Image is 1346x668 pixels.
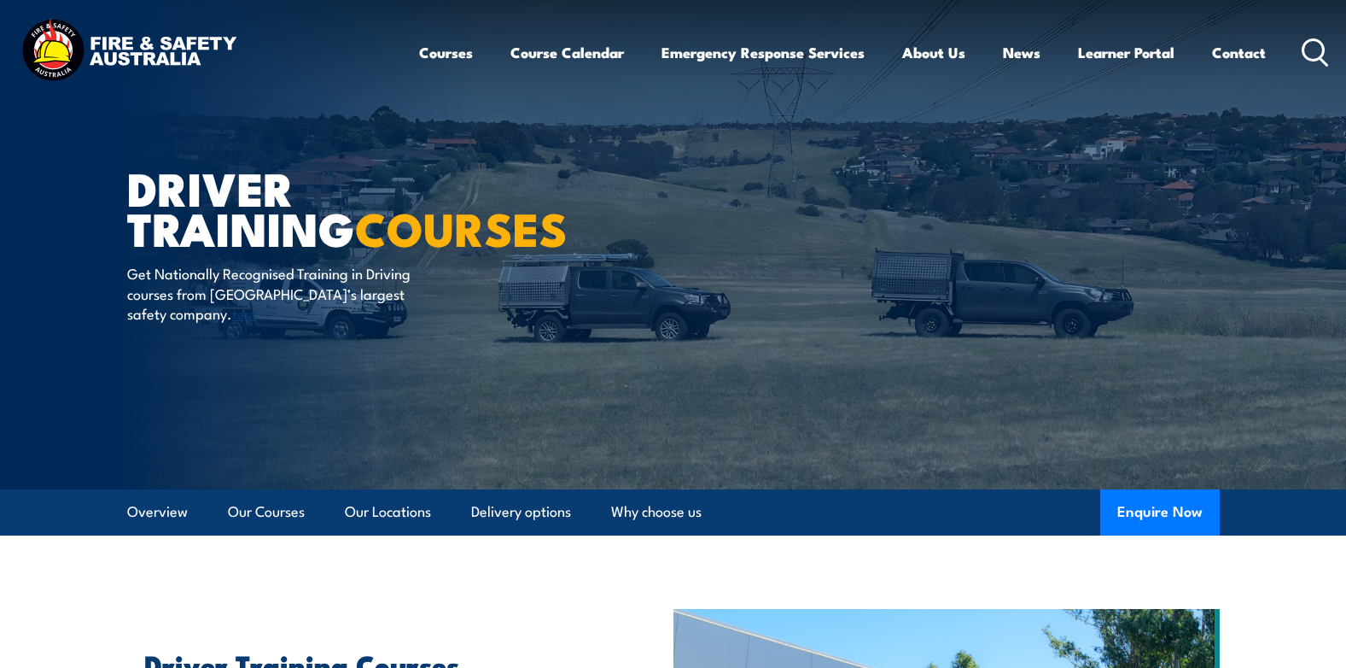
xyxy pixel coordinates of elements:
[902,30,965,75] a: About Us
[345,489,431,535] a: Our Locations
[127,167,549,247] h1: Driver Training
[611,489,702,535] a: Why choose us
[661,30,865,75] a: Emergency Response Services
[510,30,624,75] a: Course Calendar
[355,191,568,262] strong: COURSES
[228,489,305,535] a: Our Courses
[232,302,256,323] a: test
[1003,30,1040,75] a: News
[1078,30,1174,75] a: Learner Portal
[419,30,473,75] a: Courses
[471,489,571,535] a: Delivery options
[1212,30,1266,75] a: Contact
[1100,489,1220,536] button: Enquire Now
[127,489,188,535] a: Overview
[127,263,439,323] p: Get Nationally Recognised Training in Driving courses from [GEOGRAPHIC_DATA]’s largest safety com...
